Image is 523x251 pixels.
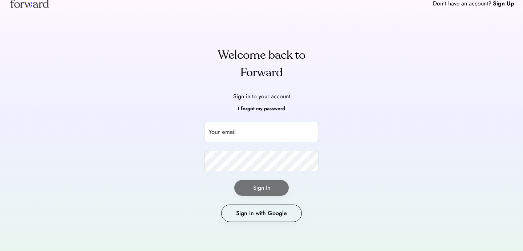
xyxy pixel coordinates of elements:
[204,46,319,81] div: Welcome back to Forward
[238,104,285,113] div: I forgot my password
[221,205,302,222] button: Sign in with Google
[234,180,289,196] button: Sign In
[233,92,290,101] div: Sign in to your account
